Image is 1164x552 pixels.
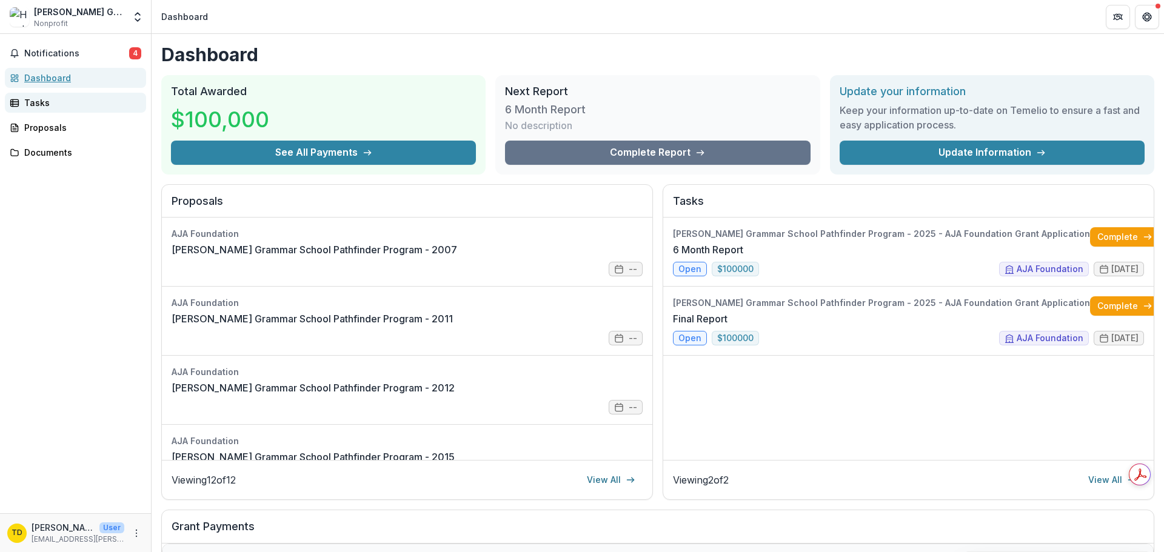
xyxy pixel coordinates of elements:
button: Get Help [1135,5,1159,29]
button: Partners [1106,5,1130,29]
a: Tasks [5,93,146,113]
span: 4 [129,47,141,59]
h2: Grant Payments [172,520,1144,543]
div: Tasks [24,96,136,109]
p: No description [505,118,572,133]
div: Proposals [24,121,136,134]
p: [PERSON_NAME] [32,521,95,534]
div: Dashboard [161,10,208,23]
a: [PERSON_NAME] Grammar School Pathfinder Program - 2015 [172,450,455,464]
a: Proposals [5,118,146,138]
a: [PERSON_NAME] Grammar School Pathfinder Program - 2011 [172,311,453,326]
h3: $100,000 [171,103,269,136]
button: More [129,526,144,540]
a: [PERSON_NAME] Grammar School Pathfinder Program - 2012 [172,381,455,395]
h2: Proposals [172,195,643,218]
div: Documents [24,146,136,159]
a: 6 Month Report [673,242,743,257]
div: Dashboard [24,71,136,84]
button: Open entity switcher [129,5,146,29]
h3: 6 Month Report [505,103,596,116]
a: [PERSON_NAME] Grammar School Pathfinder Program - 2007 [172,242,457,257]
h3: Keep your information up-to-date on Temelio to ensure a fast and easy application process. [840,103,1145,132]
a: Complete Report [505,141,810,165]
a: Complete [1090,227,1160,247]
p: User [99,522,124,533]
h1: Dashboard [161,44,1154,65]
a: Complete [1090,296,1160,316]
a: Documents [5,142,146,162]
button: See All Payments [171,141,476,165]
span: Nonprofit [34,18,68,29]
div: [PERSON_NAME] Grammar School Pathfinder Program [34,5,124,18]
p: Viewing 12 of 12 [172,473,236,487]
img: Hopkins Grammar School Pathfinder Program [10,7,29,27]
div: Tom Diascro [12,529,22,537]
a: Final Report [673,311,727,326]
a: View All [1081,470,1144,490]
h2: Total Awarded [171,85,476,98]
h2: Next Report [505,85,810,98]
span: Notifications [24,48,129,59]
h2: Update your information [840,85,1145,98]
p: Viewing 2 of 2 [673,473,729,487]
h2: Tasks [673,195,1144,218]
button: Notifications4 [5,44,146,63]
a: View All [580,470,643,490]
p: [EMAIL_ADDRESS][PERSON_NAME][DOMAIN_NAME] [32,534,124,545]
a: Dashboard [5,68,146,88]
a: Update Information [840,141,1145,165]
nav: breadcrumb [156,8,213,25]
